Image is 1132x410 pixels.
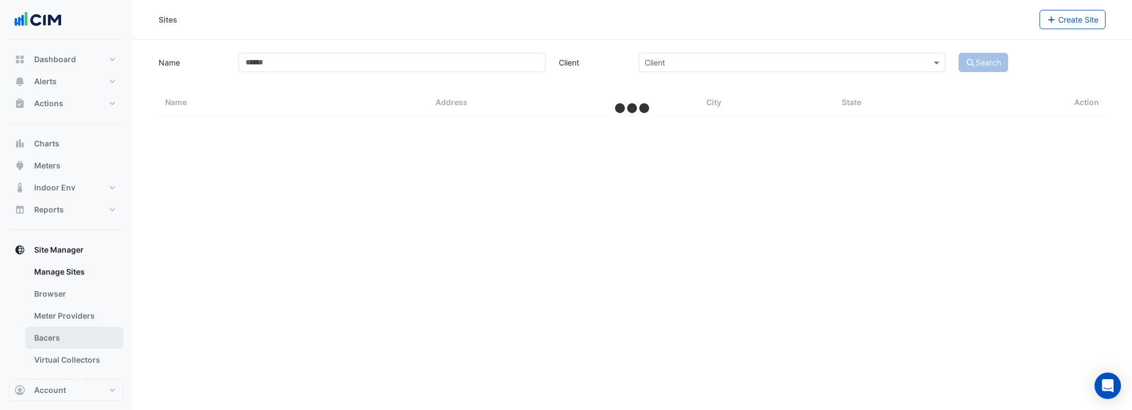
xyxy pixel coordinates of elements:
[34,76,57,87] span: Alerts
[9,239,123,261] button: Site Manager
[706,97,721,107] span: City
[9,92,123,114] button: Actions
[25,283,123,305] a: Browser
[1095,373,1121,399] div: Open Intercom Messenger
[1074,96,1099,109] span: Action
[9,177,123,199] button: Indoor Env
[436,97,467,107] span: Address
[14,76,25,87] app-icon: Alerts
[1058,15,1098,24] span: Create Site
[25,305,123,327] a: Meter Providers
[34,98,63,109] span: Actions
[552,53,632,72] label: Client
[9,379,123,401] button: Account
[25,327,123,349] a: Bacers
[9,133,123,155] button: Charts
[13,9,63,31] img: Company Logo
[159,14,177,25] div: Sites
[14,54,25,65] app-icon: Dashboard
[14,204,25,215] app-icon: Reports
[34,385,66,396] span: Account
[34,138,59,149] span: Charts
[9,199,123,221] button: Reports
[9,48,123,70] button: Dashboard
[9,155,123,177] button: Meters
[14,182,25,193] app-icon: Indoor Env
[25,349,123,371] a: Virtual Collectors
[34,54,76,65] span: Dashboard
[34,160,61,171] span: Meters
[165,97,187,107] span: Name
[1040,10,1106,29] button: Create Site
[842,97,861,107] span: State
[14,98,25,109] app-icon: Actions
[34,244,84,255] span: Site Manager
[14,160,25,171] app-icon: Meters
[25,261,123,283] a: Manage Sites
[25,371,123,393] a: Network Providers
[34,204,64,215] span: Reports
[9,70,123,92] button: Alerts
[152,53,232,72] label: Name
[34,182,75,193] span: Indoor Env
[14,138,25,149] app-icon: Charts
[14,244,25,255] app-icon: Site Manager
